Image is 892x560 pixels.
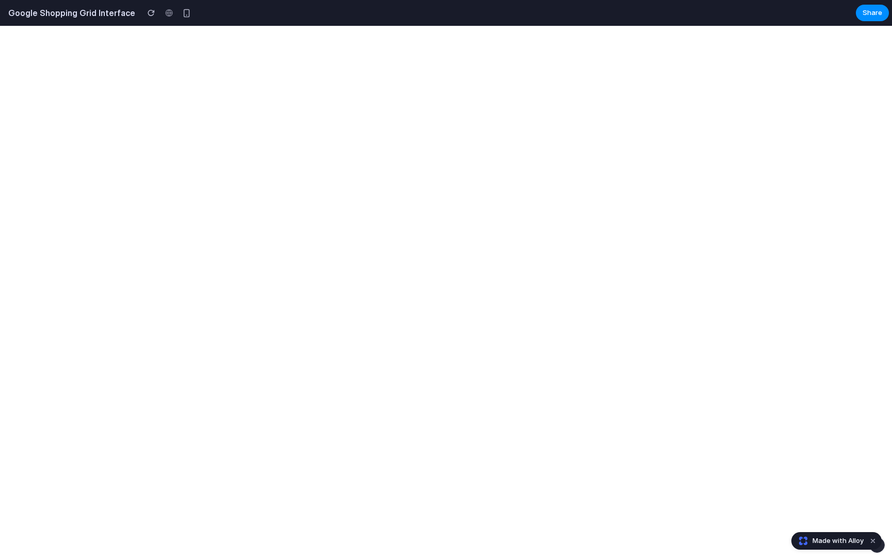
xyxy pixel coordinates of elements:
[813,536,864,546] span: Made with Alloy
[792,536,865,546] a: Made with Alloy
[856,5,889,21] button: Share
[863,8,882,18] span: Share
[4,7,135,19] h2: Google Shopping Grid Interface
[867,535,879,547] button: Dismiss watermark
